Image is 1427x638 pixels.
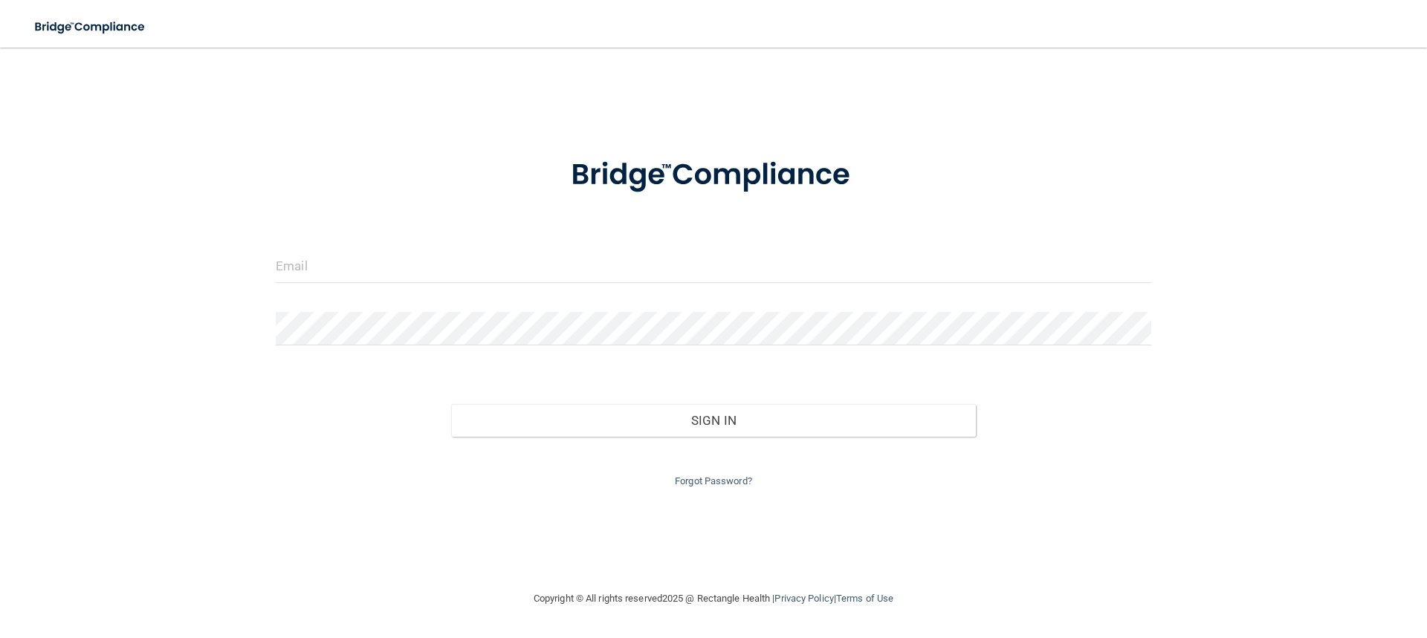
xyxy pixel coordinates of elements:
[442,575,985,622] div: Copyright © All rights reserved 2025 @ Rectangle Health | |
[774,593,833,604] a: Privacy Policy
[836,593,893,604] a: Terms of Use
[22,12,159,42] img: bridge_compliance_login_screen.278c3ca4.svg
[451,404,977,437] button: Sign In
[276,250,1151,283] input: Email
[675,475,752,486] a: Forgot Password?
[540,137,887,214] img: bridge_compliance_login_screen.278c3ca4.svg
